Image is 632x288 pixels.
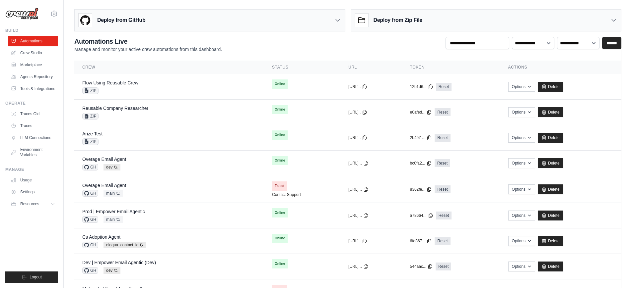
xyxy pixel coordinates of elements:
a: Delete [538,158,563,168]
a: Delete [538,262,563,271]
a: Delete [538,133,563,143]
div: Build [5,28,58,33]
button: Options [508,133,535,143]
a: Traces Old [8,109,58,119]
a: Automations [8,36,58,46]
a: Usage [8,175,58,185]
button: Options [508,262,535,271]
a: Reset [435,159,450,167]
a: Delete [538,107,563,117]
a: Reset [436,263,451,270]
button: Options [508,211,535,220]
span: Logout [30,274,42,280]
a: Flow Using Reusable Crew [82,80,138,85]
th: URL [340,61,402,74]
a: Reset [435,134,450,142]
button: Logout [5,271,58,283]
th: Crew [74,61,264,74]
span: Online [272,105,288,114]
span: Online [272,259,288,268]
a: Reset [435,185,450,193]
button: Options [508,107,535,117]
button: 12b1d6... [410,84,433,89]
span: Online [272,156,288,165]
a: Reset [436,83,452,91]
span: eloqua_contact_id [104,242,146,248]
a: Delete [538,236,563,246]
button: bc0fa2... [410,161,432,166]
button: Options [508,82,535,92]
span: ZIP [82,113,99,120]
a: Overage Email Agent [82,157,126,162]
button: 2b4f41... [410,135,432,140]
span: GH [82,267,98,274]
a: Reset [436,212,452,219]
button: 8362fe... [410,187,432,192]
span: GH [82,164,98,170]
button: Resources [8,199,58,209]
th: Actions [500,61,621,74]
h2: Automations Live [74,37,222,46]
a: Overage Email Agent [82,183,126,188]
img: GitHub Logo [79,14,92,27]
span: Online [272,130,288,140]
a: LLM Connections [8,132,58,143]
a: Dev | Empower Email Agentic (Dev) [82,260,156,265]
span: main [104,190,123,197]
span: ZIP [82,87,99,94]
h3: Deploy from Zip File [374,16,422,24]
th: Token [402,61,500,74]
a: Reset [435,237,450,245]
button: Options [508,184,535,194]
button: 6fd367... [410,238,432,244]
span: GH [82,190,98,197]
a: Delete [538,184,563,194]
div: Operate [5,101,58,106]
a: Cs Adoption Agent [82,234,120,240]
span: GH [82,242,98,248]
a: Settings [8,187,58,197]
span: dev [104,164,120,170]
div: Manage [5,167,58,172]
a: Reset [435,108,450,116]
a: Delete [538,211,563,220]
img: Logo [5,8,38,20]
span: Failed [272,181,287,191]
span: GH [82,216,98,223]
a: Tools & Integrations [8,83,58,94]
a: Contact Support [272,192,301,197]
p: Manage and monitor your active crew automations from this dashboard. [74,46,222,53]
a: Prod | Empower Email Agentic [82,209,145,214]
a: Traces [8,120,58,131]
span: main [104,216,123,223]
button: Options [508,236,535,246]
a: Crew Studio [8,48,58,58]
span: Online [272,79,288,89]
a: Marketplace [8,60,58,70]
a: Arize Test [82,131,103,136]
span: Resources [20,201,39,207]
a: Delete [538,82,563,92]
h3: Deploy from GitHub [97,16,145,24]
a: Agents Repository [8,72,58,82]
button: a78664... [410,213,433,218]
a: Reusable Company Researcher [82,106,148,111]
span: Online [272,208,288,217]
span: dev [104,267,120,274]
button: 544aac... [410,264,433,269]
th: Status [264,61,340,74]
span: ZIP [82,138,99,145]
a: Environment Variables [8,144,58,160]
span: Online [272,234,288,243]
button: e0afed... [410,110,432,115]
button: Options [508,158,535,168]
